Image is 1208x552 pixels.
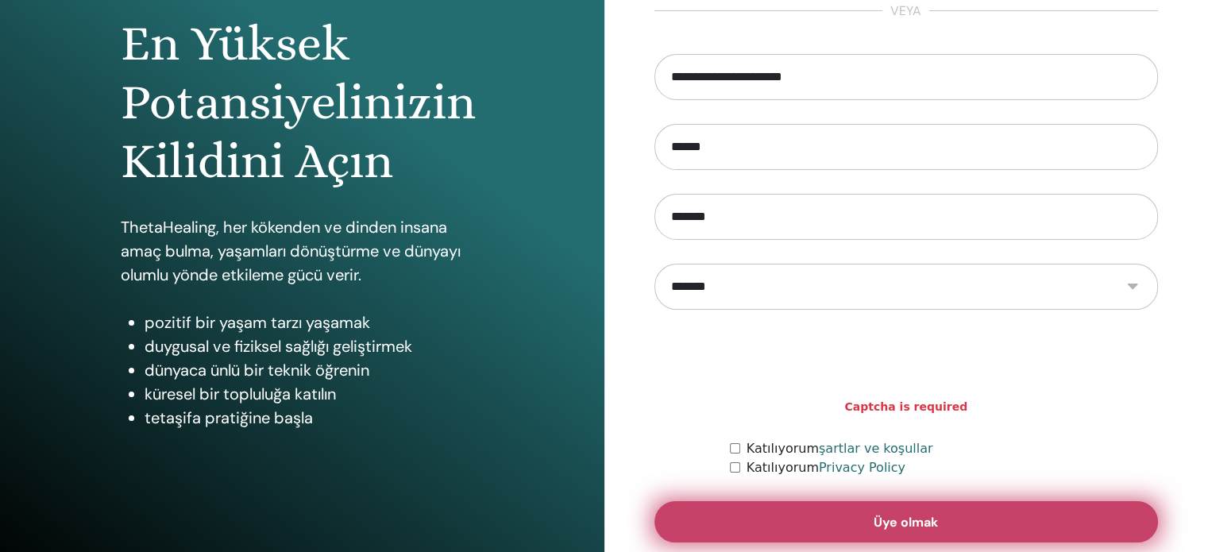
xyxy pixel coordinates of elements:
[145,406,484,430] li: tetaşifa pratiğine başla
[819,441,933,456] a: şartlar ve koşullar
[145,382,484,406] li: küresel bir topluluğa katılın
[882,2,929,21] span: veya
[654,501,1159,542] button: Üye olmak
[145,311,484,334] li: pozitif bir yaşam tarzı yaşamak
[747,439,933,458] label: Katılıyorum
[785,334,1027,396] iframe: reCAPTCHA
[145,358,484,382] li: dünyaca ünlü bir teknik öğrenin
[145,334,484,358] li: duygusal ve fiziksel sağlığı geliştirmek
[121,14,484,191] h1: En Yüksek Potansiyelinizin Kilidini Açın
[844,399,967,415] strong: Captcha is required
[747,458,905,477] label: Katılıyorum
[874,514,938,531] span: Üye olmak
[121,215,484,287] p: ThetaHealing, her kökenden ve dinden insana amaç bulma, yaşamları dönüştürme ve dünyayı olumlu yö...
[819,460,905,475] a: Privacy Policy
